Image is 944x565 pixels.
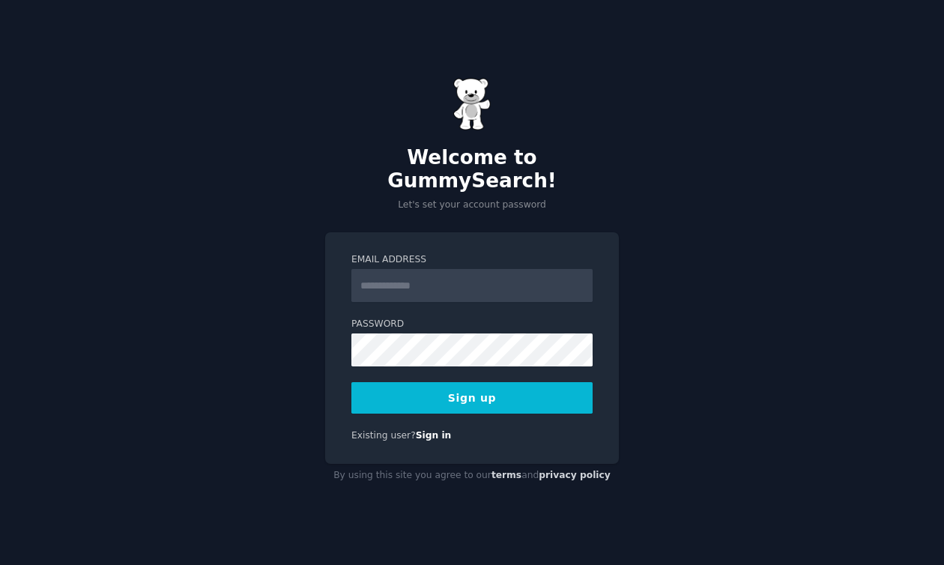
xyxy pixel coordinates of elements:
[539,470,611,480] a: privacy policy
[351,253,593,267] label: Email Address
[325,464,619,488] div: By using this site you agree to our and
[325,199,619,212] p: Let's set your account password
[491,470,521,480] a: terms
[325,146,619,193] h2: Welcome to GummySearch!
[351,318,593,331] label: Password
[453,78,491,130] img: Gummy Bear
[351,382,593,414] button: Sign up
[416,430,452,441] a: Sign in
[351,430,416,441] span: Existing user?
